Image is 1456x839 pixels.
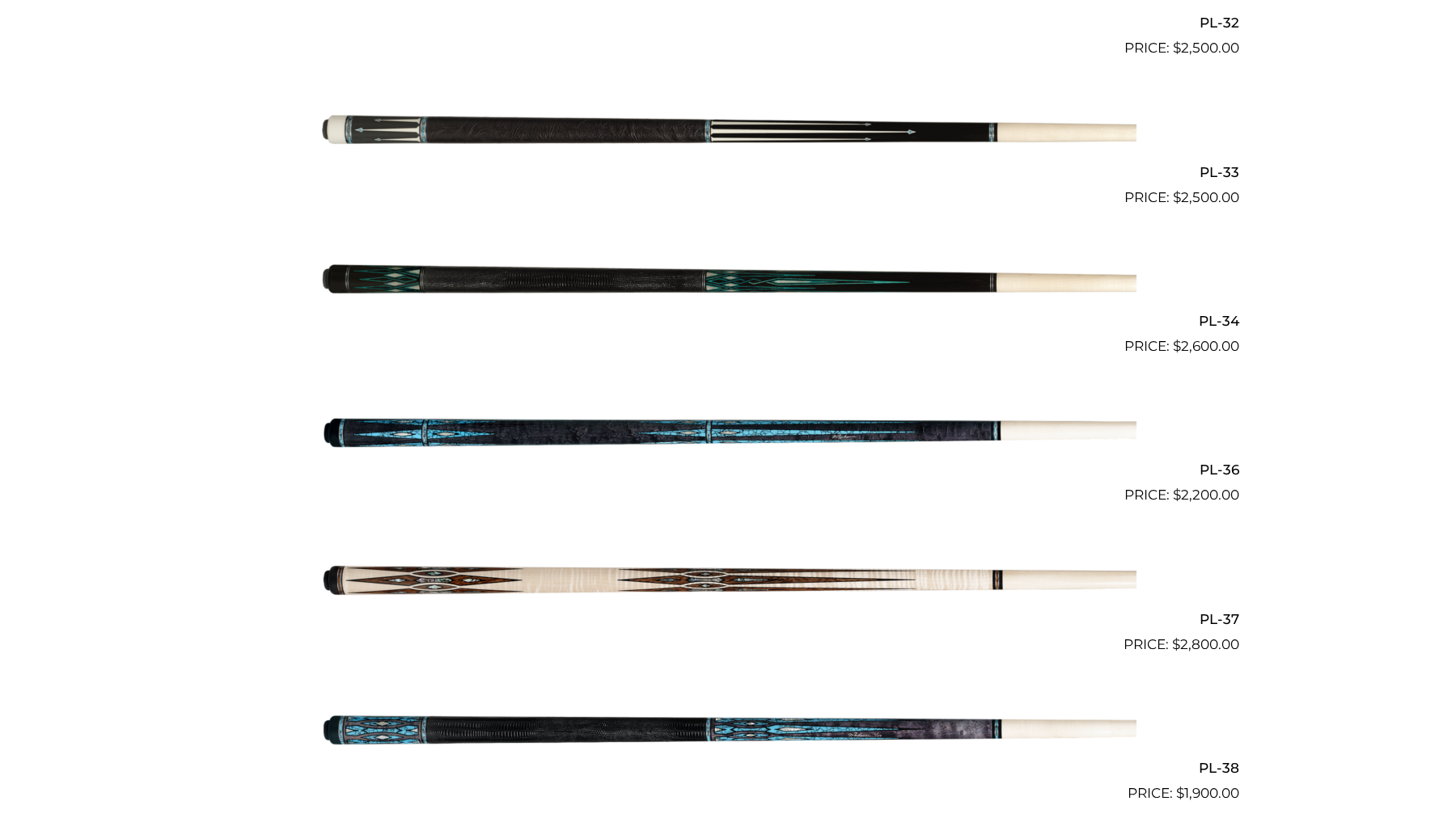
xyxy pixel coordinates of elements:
[1172,636,1239,652] bdi: 2,800.00
[1173,487,1239,503] bdi: 2,200.00
[217,157,1239,187] h2: PL-33
[217,215,1239,357] a: PL-34 $2,600.00
[217,753,1239,783] h2: PL-38
[320,215,1136,351] img: PL-34
[217,306,1239,336] h2: PL-34
[1173,40,1181,56] span: $
[1173,189,1181,205] span: $
[1173,189,1239,205] bdi: 2,500.00
[320,65,1136,201] img: PL-33
[320,512,1136,648] img: PL-37
[1176,785,1184,801] span: $
[1173,338,1239,354] bdi: 2,600.00
[1173,338,1181,354] span: $
[217,364,1239,506] a: PL-36 $2,200.00
[217,455,1239,485] h2: PL-36
[1173,40,1239,56] bdi: 2,500.00
[217,8,1239,38] h2: PL-32
[217,65,1239,208] a: PL-33 $2,500.00
[217,604,1239,634] h2: PL-37
[1172,636,1180,652] span: $
[1173,487,1181,503] span: $
[320,364,1136,500] img: PL-36
[217,512,1239,655] a: PL-37 $2,800.00
[320,662,1136,798] img: PL-38
[217,662,1239,804] a: PL-38 $1,900.00
[1176,785,1239,801] bdi: 1,900.00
